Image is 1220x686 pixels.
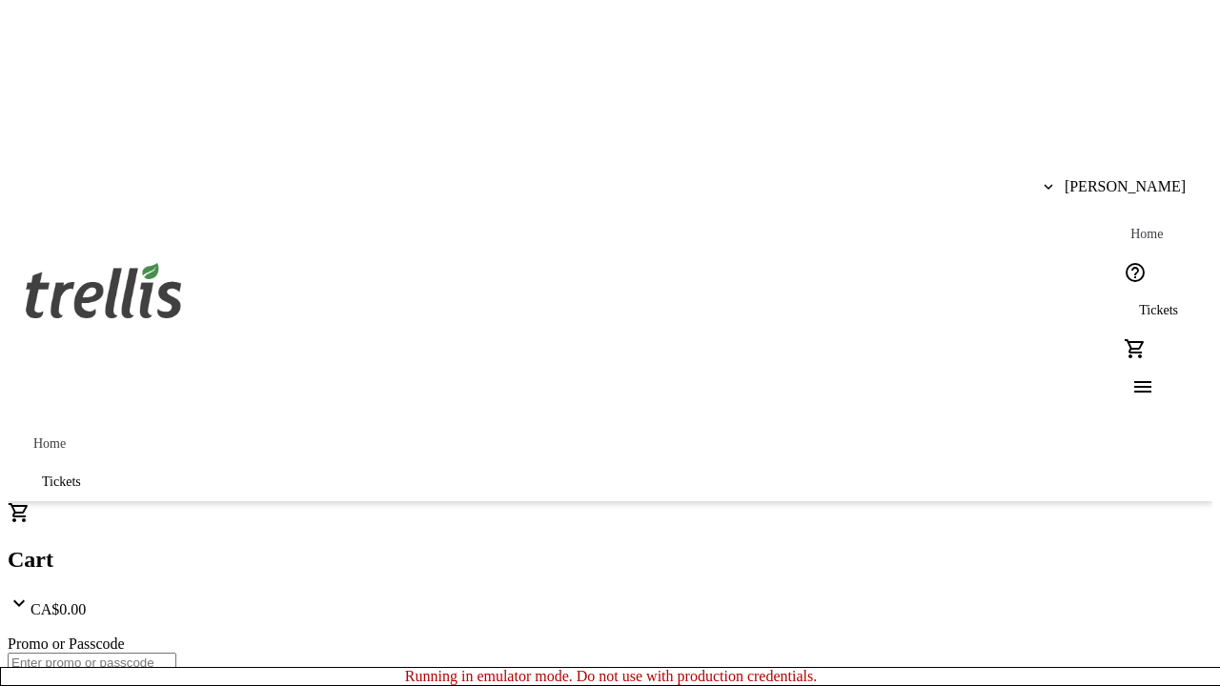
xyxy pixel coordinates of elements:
[19,425,80,463] a: Home
[8,636,125,652] label: Promo or Passcode
[1028,168,1201,206] button: [PERSON_NAME]
[1130,227,1163,242] span: Home
[1139,303,1178,318] span: Tickets
[19,242,189,337] img: Orient E2E Organization EgeEGq6TOG's Logo
[1116,292,1201,330] a: Tickets
[42,474,81,490] span: Tickets
[33,436,66,452] span: Home
[30,601,86,617] span: CA$0.00
[8,547,1212,573] h2: Cart
[1065,178,1186,195] span: [PERSON_NAME]
[1116,368,1154,406] button: Menu
[1116,330,1154,368] button: Cart
[1116,253,1154,292] button: Help
[1116,215,1177,253] a: Home
[8,501,1212,618] div: CartCA$0.00
[19,463,104,501] a: Tickets
[8,653,176,673] input: Enter promo or passcode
